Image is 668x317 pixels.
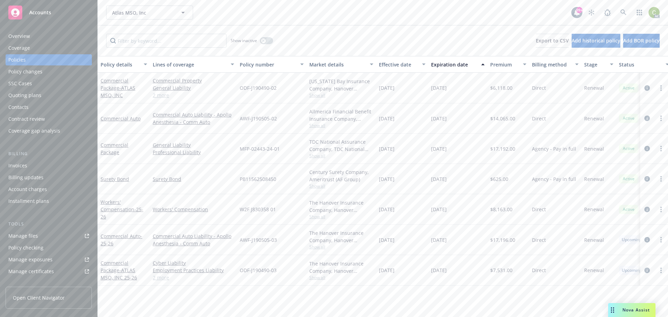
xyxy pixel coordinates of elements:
[622,307,650,313] span: Nova Assist
[309,138,373,153] div: TDC National Assurance Company, TDC National Assurance Company, TDC Specialty Underwriters
[8,242,43,253] div: Policy checking
[487,56,529,73] button: Premium
[6,184,92,195] a: Account charges
[153,61,226,68] div: Lines of coverage
[240,61,296,68] div: Policy number
[379,267,395,274] span: [DATE]
[572,37,620,44] span: Add historical policy
[490,145,515,152] span: $17,192.00
[153,206,234,213] a: Workers' Compensation
[581,56,616,73] button: Stage
[643,175,651,183] a: circleInformation
[309,229,373,244] div: The Hanover Insurance Company, Hanover Insurance Group
[6,254,92,265] a: Manage exposures
[376,56,428,73] button: Effective date
[431,61,477,68] div: Expiration date
[101,77,135,98] a: Commercial Package
[379,236,395,244] span: [DATE]
[532,145,576,152] span: Agency - Pay in full
[657,144,665,153] a: more
[617,6,630,19] a: Search
[431,175,447,183] span: [DATE]
[379,145,395,152] span: [DATE]
[643,236,651,244] a: circleInformation
[240,236,277,244] span: AWF-J190505-03
[8,184,47,195] div: Account charges
[6,221,92,228] div: Tools
[8,54,26,65] div: Policies
[490,236,515,244] span: $17,196.00
[532,267,546,274] span: Direct
[309,168,373,183] div: Century Surety Company, Ameritrust (AF Group)
[237,56,307,73] button: Policy number
[8,125,60,136] div: Coverage gap analysis
[431,84,447,92] span: [DATE]
[643,144,651,153] a: circleInformation
[532,84,546,92] span: Direct
[309,108,373,122] div: Allmerica Financial Benefit Insurance Company, Hanover Insurance Group
[112,9,172,16] span: Atlas MSO, Inc
[307,56,376,73] button: Market details
[657,114,665,122] a: more
[106,6,193,19] button: Atlas MSO, Inc
[532,206,546,213] span: Direct
[309,214,373,220] span: Show all
[29,10,51,15] span: Accounts
[6,66,92,77] a: Policy changes
[106,34,226,48] input: Filter by keyword...
[532,175,576,183] span: Agency - Pay in full
[6,266,92,277] a: Manage certificates
[8,254,53,265] div: Manage exposures
[6,78,92,89] a: SSC Cases
[532,236,546,244] span: Direct
[240,84,277,92] span: ODF-J190490-02
[6,230,92,241] a: Manage files
[379,61,418,68] div: Effective date
[608,303,655,317] button: Nova Assist
[240,267,277,274] span: ODF-J190490-03
[584,206,604,213] span: Renewal
[150,56,237,73] button: Lines of coverage
[153,259,234,267] a: Cyber Liability
[231,38,257,43] span: Show inactive
[240,206,276,213] span: W2F J830358 01
[240,145,280,152] span: MFP-02443-24-01
[153,141,234,149] a: General Liability
[6,102,92,113] a: Contacts
[153,149,234,156] a: Professional Liability
[101,176,129,182] a: Surety Bond
[8,31,30,42] div: Overview
[153,77,234,84] a: Commercial Property
[572,34,620,48] button: Add historical policy
[309,61,366,68] div: Market details
[431,115,447,122] span: [DATE]
[153,232,234,247] a: Commercial Auto Liability - Apollo Anesthesia - Comm Auto
[240,175,276,183] span: PB11562508450
[643,114,651,122] a: circleInformation
[584,115,604,122] span: Renewal
[309,183,373,189] span: Show all
[622,206,636,213] span: Active
[608,303,617,317] div: Drag to move
[622,115,636,121] span: Active
[309,78,373,92] div: [US_STATE] Bay Insurance Company, Hanover Insurance Group
[584,267,604,274] span: Renewal
[8,78,32,89] div: SSC Cases
[584,145,604,152] span: Renewal
[623,37,660,44] span: Add BOR policy
[6,113,92,125] a: Contract review
[490,175,508,183] span: $625.00
[8,266,54,277] div: Manage certificates
[622,267,642,274] span: Upcoming
[379,84,395,92] span: [DATE]
[584,6,598,19] a: Stop snowing
[153,84,234,92] a: General Liability
[536,34,569,48] button: Export to CSV
[309,92,373,98] span: Show all
[622,176,636,182] span: Active
[101,142,128,156] a: Commercial Package
[8,160,27,171] div: Invoices
[490,206,512,213] span: $8,163.00
[101,260,137,281] a: Commercial Package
